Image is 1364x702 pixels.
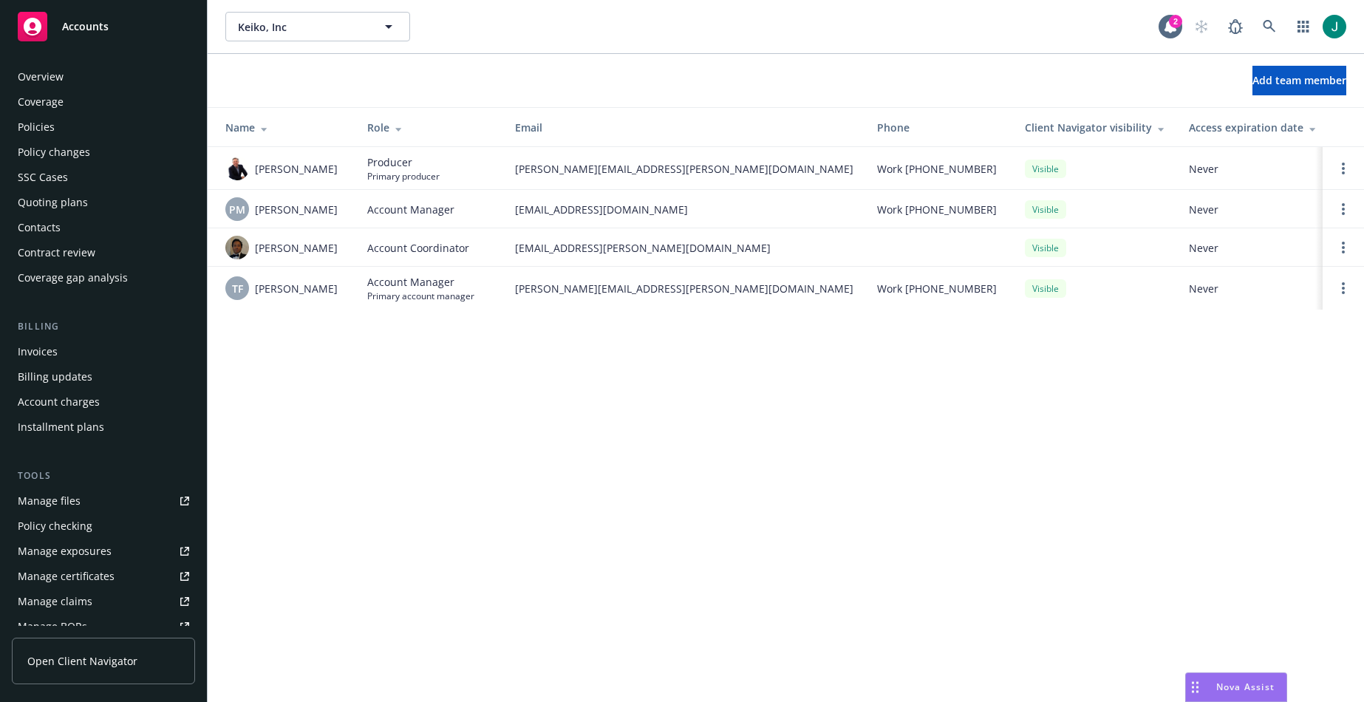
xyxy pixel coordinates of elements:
[18,615,87,638] div: Manage BORs
[18,65,64,89] div: Overview
[367,290,474,302] span: Primary account manager
[1189,161,1328,177] span: Never
[18,590,92,613] div: Manage claims
[367,202,454,217] span: Account Manager
[12,340,195,364] a: Invoices
[18,514,92,538] div: Policy checking
[877,281,997,296] span: Work [PHONE_NUMBER]
[1189,281,1328,296] span: Never
[12,319,195,334] div: Billing
[18,191,88,214] div: Quoting plans
[1025,160,1066,178] div: Visible
[255,161,338,177] span: [PERSON_NAME]
[12,590,195,613] a: Manage claims
[18,539,112,563] div: Manage exposures
[12,415,195,439] a: Installment plans
[225,120,344,135] div: Name
[1334,200,1352,218] a: Open options
[18,166,68,189] div: SSC Cases
[1252,73,1346,87] span: Add team member
[1189,202,1328,217] span: Never
[12,365,195,389] a: Billing updates
[62,21,109,33] span: Accounts
[12,615,195,638] a: Manage BORs
[1025,239,1066,257] div: Visible
[12,266,195,290] a: Coverage gap analysis
[12,241,195,265] a: Contract review
[877,202,997,217] span: Work [PHONE_NUMBER]
[255,202,338,217] span: [PERSON_NAME]
[1334,160,1352,177] a: Open options
[18,140,90,164] div: Policy changes
[515,281,853,296] span: [PERSON_NAME][EMAIL_ADDRESS][PERSON_NAME][DOMAIN_NAME]
[515,161,853,177] span: [PERSON_NAME][EMAIL_ADDRESS][PERSON_NAME][DOMAIN_NAME]
[225,157,249,180] img: photo
[1216,681,1275,693] span: Nova Assist
[18,565,115,588] div: Manage certificates
[12,390,195,414] a: Account charges
[12,539,195,563] a: Manage exposures
[1185,672,1287,702] button: Nova Assist
[1289,12,1318,41] a: Switch app
[18,365,92,389] div: Billing updates
[12,489,195,513] a: Manage files
[1169,15,1182,28] div: 2
[225,236,249,259] img: photo
[18,90,64,114] div: Coverage
[515,202,853,217] span: [EMAIL_ADDRESS][DOMAIN_NAME]
[12,468,195,483] div: Tools
[12,140,195,164] a: Policy changes
[232,281,243,296] span: TF
[18,415,104,439] div: Installment plans
[1189,240,1328,256] span: Never
[18,489,81,513] div: Manage files
[18,390,100,414] div: Account charges
[367,120,491,135] div: Role
[877,161,997,177] span: Work [PHONE_NUMBER]
[225,12,410,41] button: Keiko, Inc
[1334,239,1352,256] a: Open options
[1255,12,1284,41] a: Search
[12,115,195,139] a: Policies
[515,120,853,135] div: Email
[877,120,1001,135] div: Phone
[1252,66,1346,95] button: Add team member
[12,65,195,89] a: Overview
[229,202,245,217] span: PM
[255,240,338,256] span: [PERSON_NAME]
[18,216,61,239] div: Contacts
[12,514,195,538] a: Policy checking
[18,241,95,265] div: Contract review
[18,340,58,364] div: Invoices
[367,154,440,170] span: Producer
[18,266,128,290] div: Coverage gap analysis
[12,191,195,214] a: Quoting plans
[1189,120,1328,135] div: Access expiration date
[1334,279,1352,297] a: Open options
[367,240,469,256] span: Account Coordinator
[1187,12,1216,41] a: Start snowing
[367,274,474,290] span: Account Manager
[12,166,195,189] a: SSC Cases
[12,565,195,588] a: Manage certificates
[1221,12,1250,41] a: Report a Bug
[12,90,195,114] a: Coverage
[12,216,195,239] a: Contacts
[255,281,338,296] span: [PERSON_NAME]
[1323,15,1346,38] img: photo
[1025,120,1165,135] div: Client Navigator visibility
[1186,673,1204,701] div: Drag to move
[27,653,137,669] span: Open Client Navigator
[1025,279,1066,298] div: Visible
[18,115,55,139] div: Policies
[515,240,853,256] span: [EMAIL_ADDRESS][PERSON_NAME][DOMAIN_NAME]
[12,6,195,47] a: Accounts
[1025,200,1066,219] div: Visible
[367,170,440,183] span: Primary producer
[238,19,366,35] span: Keiko, Inc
